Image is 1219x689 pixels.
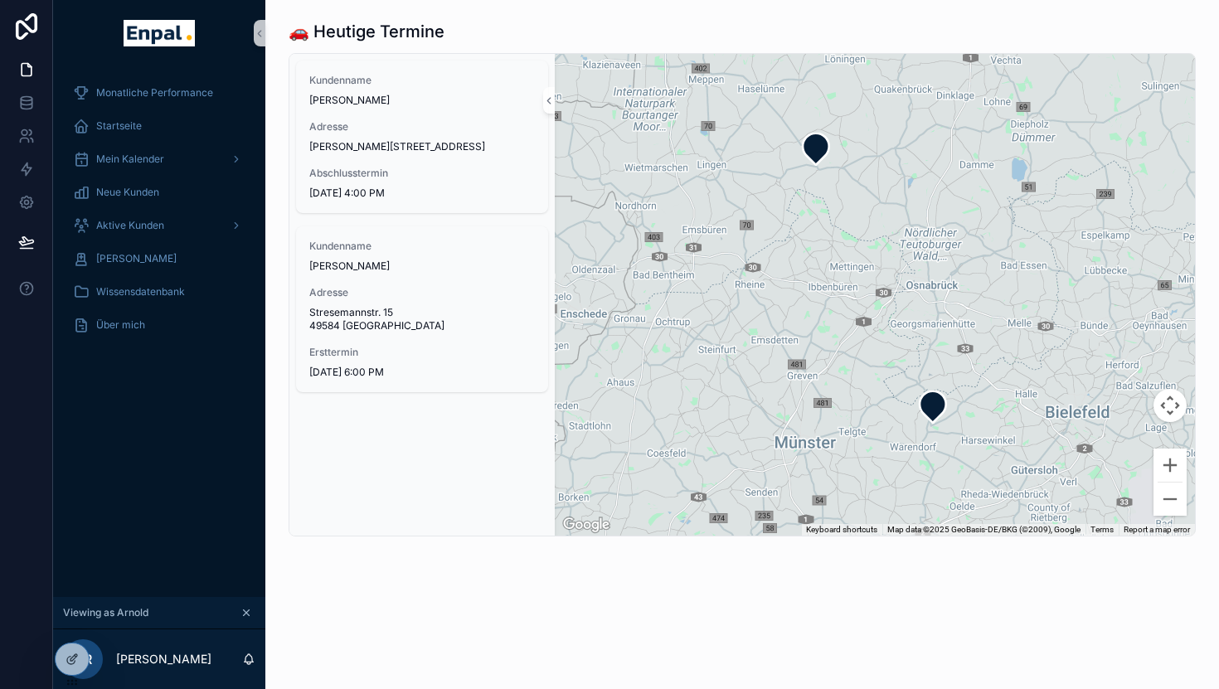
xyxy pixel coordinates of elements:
[309,167,535,180] span: Abschlusstermin
[309,346,535,359] span: Ersttermin
[124,20,194,46] img: App logo
[1153,483,1187,516] button: Zoom out
[63,244,255,274] a: [PERSON_NAME]
[309,240,535,253] span: Kundenname
[63,111,255,141] a: Startseite
[559,514,614,536] img: Google
[1124,525,1190,534] a: Report a map error
[309,366,535,379] span: [DATE] 6:00 PM
[96,252,177,265] span: [PERSON_NAME]
[1153,389,1187,422] button: Map camera controls
[887,525,1081,534] span: Map data ©2025 GeoBasis-DE/BKG (©2009), Google
[309,140,535,153] span: [PERSON_NAME][STREET_ADDRESS]
[309,306,535,332] span: Stresemannstr. 15 49584 [GEOGRAPHIC_DATA]
[96,86,213,99] span: Monatliche Performance
[63,277,255,307] a: Wissensdatenbank
[309,94,535,107] span: [PERSON_NAME]
[63,144,255,174] a: Mein Kalender
[96,219,164,232] span: Aktive Kunden
[289,20,444,43] h1: 🚗 Heutige Termine
[309,120,535,133] span: Adresse
[309,260,535,273] span: [PERSON_NAME]
[559,514,614,536] a: Open this area in Google Maps (opens a new window)
[296,226,548,392] a: Kundenname[PERSON_NAME]AdresseStresemannstr. 15 49584 [GEOGRAPHIC_DATA]Ersttermin[DATE] 6:00 PM
[96,119,142,133] span: Startseite
[63,606,148,619] span: Viewing as Arnold
[63,177,255,207] a: Neue Kunden
[63,211,255,240] a: Aktive Kunden
[1090,525,1114,534] a: Terms (opens in new tab)
[96,285,185,298] span: Wissensdatenbank
[63,310,255,340] a: Über mich
[116,651,211,667] p: [PERSON_NAME]
[309,286,535,299] span: Adresse
[96,153,164,166] span: Mein Kalender
[309,74,535,87] span: Kundenname
[63,78,255,108] a: Monatliche Performance
[96,186,159,199] span: Neue Kunden
[296,61,548,213] a: Kundenname[PERSON_NAME]Adresse[PERSON_NAME][STREET_ADDRESS]Abschlusstermin[DATE] 4:00 PM
[309,187,535,200] span: [DATE] 4:00 PM
[53,66,265,361] div: scrollable content
[96,318,145,332] span: Über mich
[1153,449,1187,482] button: Zoom in
[806,524,877,536] button: Keyboard shortcuts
